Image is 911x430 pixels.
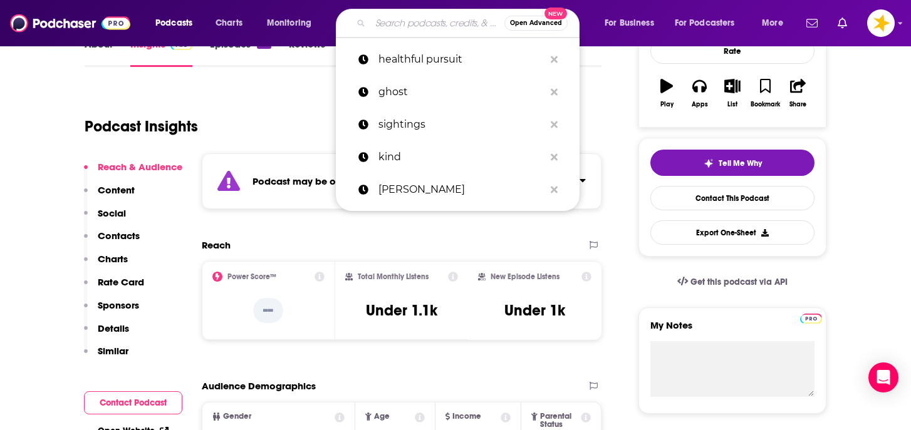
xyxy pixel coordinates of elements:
p: Reach & Audience [98,161,182,173]
p: Content [98,184,135,196]
img: Podchaser - Follow, Share and Rate Podcasts [10,11,130,35]
button: Bookmark [749,71,781,116]
span: Gender [223,412,251,421]
button: Apps [683,71,716,116]
span: Age [374,412,390,421]
h2: Audience Demographics [202,380,316,392]
a: About [85,38,113,67]
button: List [716,71,749,116]
span: Podcasts [155,14,192,32]
h3: Under 1k [504,301,565,320]
span: Income [452,412,481,421]
h3: Under 1.1k [366,301,437,320]
h1: Podcast Insights [85,117,198,136]
p: Chase jarvis [378,173,544,206]
img: tell me why sparkle [704,158,714,168]
a: Episodes201 [210,38,271,67]
h2: Power Score™ [227,272,276,281]
span: Tell Me Why [719,158,762,168]
span: New [544,8,567,19]
button: open menu [258,13,328,33]
button: Export One-Sheet [650,220,815,245]
span: Logged in as Spreaker_Prime [867,9,895,37]
button: Sponsors [84,299,139,322]
div: Rate [650,38,815,64]
p: Rate Card [98,276,144,288]
section: Click to expand status details [202,153,601,209]
label: My Notes [650,319,815,341]
div: Bookmark [751,101,780,108]
a: Reviews [289,38,325,67]
a: Contact This Podcast [650,186,815,210]
div: List [727,101,737,108]
button: Show profile menu [867,9,895,37]
a: Pro website [800,312,822,324]
button: Share [782,71,815,116]
a: sightings [336,108,580,141]
span: Get this podcast via API [690,277,788,287]
p: Sponsors [98,299,139,311]
span: For Podcasters [675,14,735,32]
p: -- [253,298,283,323]
a: kind [336,141,580,173]
button: Details [84,322,129,346]
button: Open AdvancedNew [504,16,568,31]
button: open menu [753,13,799,33]
button: Rate Card [84,276,144,299]
a: [PERSON_NAME] [336,173,580,206]
a: Show notifications dropdown [833,13,852,34]
div: Play [660,101,674,108]
strong: Podcast may be on a hiatus or finished [252,175,430,187]
img: Podchaser Pro [800,314,822,324]
button: Contact Podcast [84,391,182,414]
a: ghost [336,76,580,108]
span: More [762,14,783,32]
p: Contacts [98,230,140,242]
button: Reach & Audience [84,161,182,184]
button: Play [650,71,683,116]
div: Search podcasts, credits, & more... [348,9,591,38]
h2: Total Monthly Listens [358,272,429,281]
button: Social [84,207,126,230]
span: Monitoring [267,14,311,32]
h2: New Episode Listens [491,272,560,281]
p: kind [378,141,544,173]
a: Get this podcast via API [667,267,798,297]
button: Contacts [84,230,140,253]
button: open menu [596,13,670,33]
button: open menu [667,13,753,33]
p: sightings [378,108,544,141]
h2: Reach [202,239,231,251]
p: Charts [98,253,128,265]
p: Social [98,207,126,219]
button: Charts [84,253,128,276]
button: Similar [84,345,128,368]
p: healthful pursuit [378,43,544,76]
button: Content [84,184,135,207]
p: ghost [378,76,544,108]
img: User Profile [867,9,895,37]
a: healthful pursuit [336,43,580,76]
span: Parental Status [540,412,579,429]
button: tell me why sparkleTell Me Why [650,150,815,176]
a: InsightsPodchaser Pro [130,38,192,67]
a: Charts [207,13,250,33]
p: Details [98,322,129,334]
button: open menu [147,13,209,33]
a: Show notifications dropdown [801,13,823,34]
div: Share [789,101,806,108]
span: For Business [605,14,654,32]
div: Open Intercom Messenger [868,362,898,392]
p: Similar [98,345,128,357]
span: Open Advanced [510,20,562,26]
input: Search podcasts, credits, & more... [370,13,504,33]
div: Apps [692,101,708,108]
span: Charts [216,14,242,32]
